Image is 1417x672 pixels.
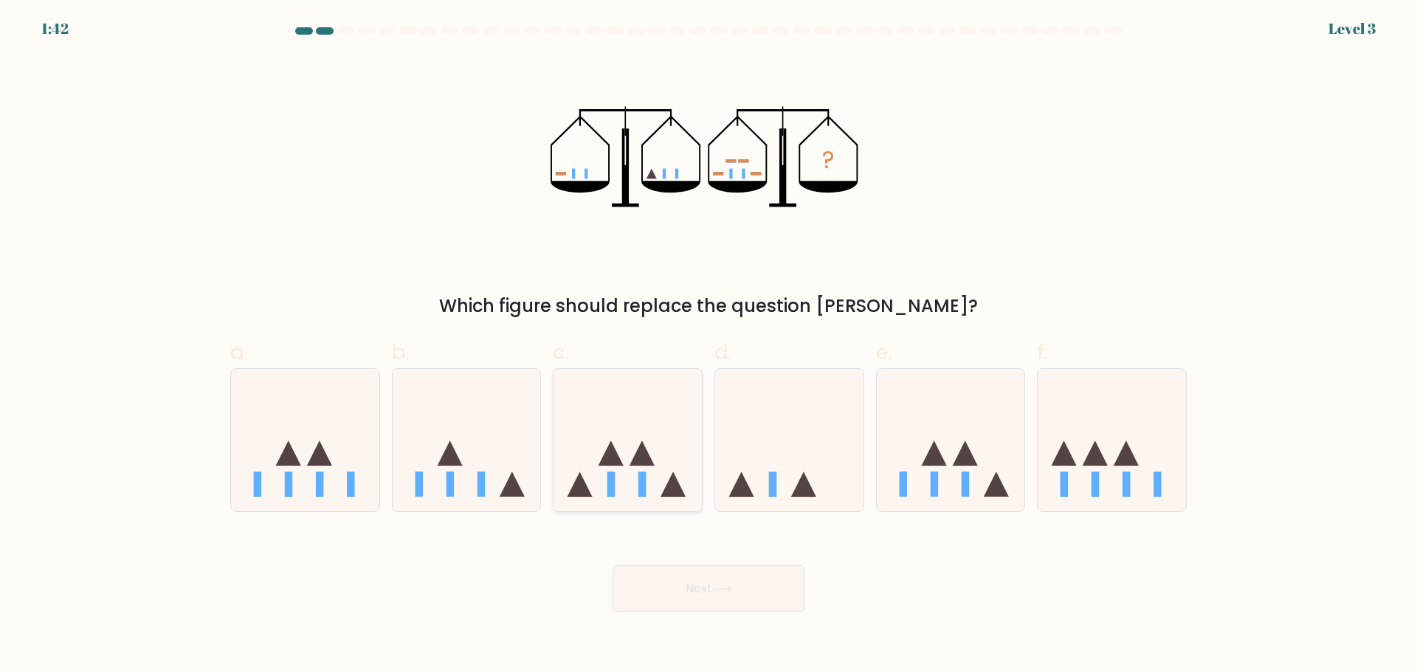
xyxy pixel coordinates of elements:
[613,565,804,612] button: Next
[239,293,1178,319] div: Which figure should replace the question [PERSON_NAME]?
[392,338,410,367] span: b.
[876,338,892,367] span: e.
[230,338,248,367] span: a.
[714,338,732,367] span: d.
[41,18,69,40] div: 1:42
[553,338,569,367] span: c.
[1328,18,1376,40] div: Level 3
[1037,338,1047,367] span: f.
[823,144,835,177] tspan: ?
